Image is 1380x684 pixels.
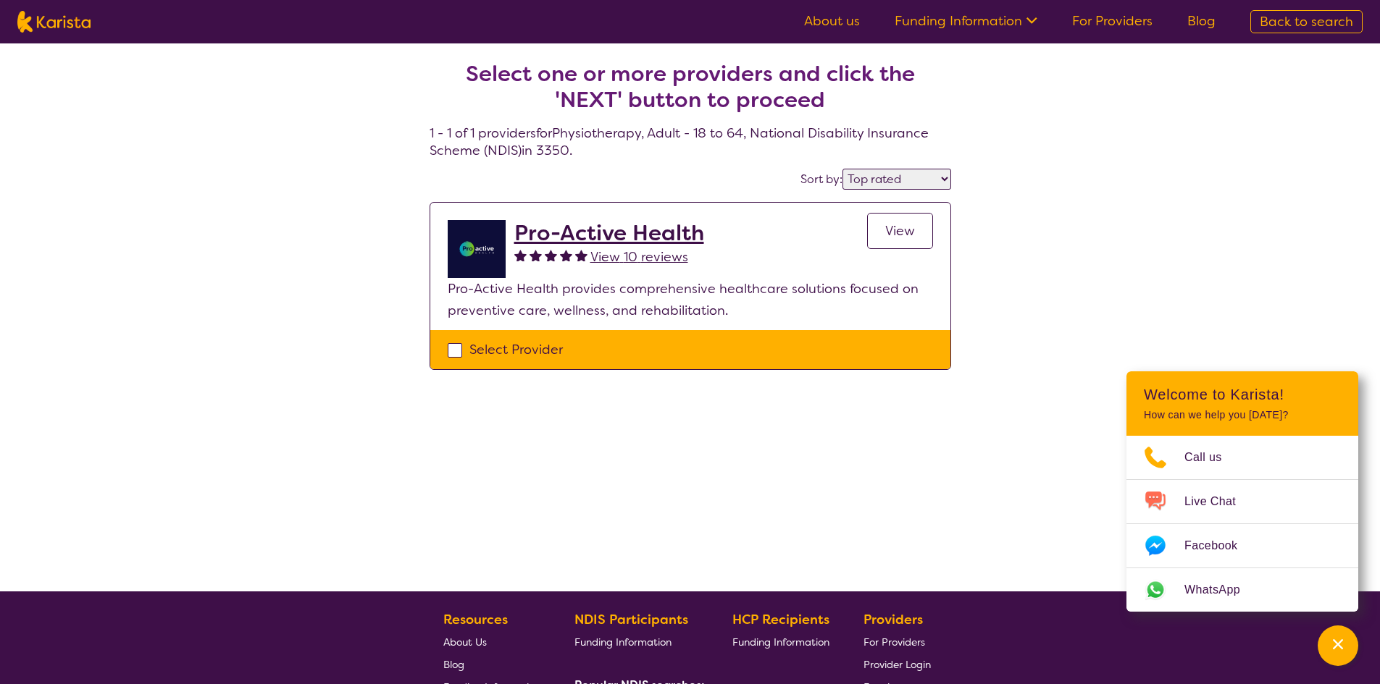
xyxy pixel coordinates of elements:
[560,249,572,261] img: fullstar
[514,220,704,246] a: Pro-Active Health
[530,249,542,261] img: fullstar
[430,26,951,159] h4: 1 - 1 of 1 providers for Physiotherapy , Adult - 18 to 64 , National Disability Insurance Scheme ...
[545,249,557,261] img: fullstar
[732,630,829,653] a: Funding Information
[590,248,688,266] span: View 10 reviews
[885,222,915,240] span: View
[574,636,672,649] span: Funding Information
[732,636,829,649] span: Funding Information
[863,611,923,628] b: Providers
[575,249,587,261] img: fullstar
[574,611,688,628] b: NDIS Participants
[1260,13,1353,30] span: Back to search
[448,278,933,321] p: Pro-Active Health provides comprehensive healthcare solutions focused on preventive care, wellnes...
[895,12,1037,30] a: Funding Information
[443,658,464,671] span: Blog
[1318,625,1358,666] button: Channel Menu
[447,61,934,113] h2: Select one or more providers and click the 'NEXT' button to proceed
[590,246,688,268] a: View 10 reviews
[863,653,931,675] a: Provider Login
[1250,10,1363,33] a: Back to search
[1187,12,1216,30] a: Blog
[443,636,487,649] span: About Us
[732,611,829,628] b: HCP Recipients
[867,213,933,249] a: View
[863,636,925,649] span: For Providers
[1126,568,1358,612] a: Web link opens in a new tab.
[800,172,842,187] label: Sort by:
[443,653,540,675] a: Blog
[514,249,527,261] img: fullstar
[1126,371,1358,612] div: Channel Menu
[17,11,91,33] img: Karista logo
[1126,436,1358,612] ul: Choose channel
[1184,447,1239,468] span: Call us
[443,630,540,653] a: About Us
[804,12,860,30] a: About us
[574,630,699,653] a: Funding Information
[1184,535,1255,557] span: Facebook
[443,611,508,628] b: Resources
[448,220,506,278] img: jdgr5huzsaqxc1wfufya.png
[863,630,931,653] a: For Providers
[1184,579,1258,601] span: WhatsApp
[1072,12,1153,30] a: For Providers
[1184,491,1253,512] span: Live Chat
[1144,386,1341,403] h2: Welcome to Karista!
[863,658,931,671] span: Provider Login
[1144,409,1341,421] p: How can we help you [DATE]?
